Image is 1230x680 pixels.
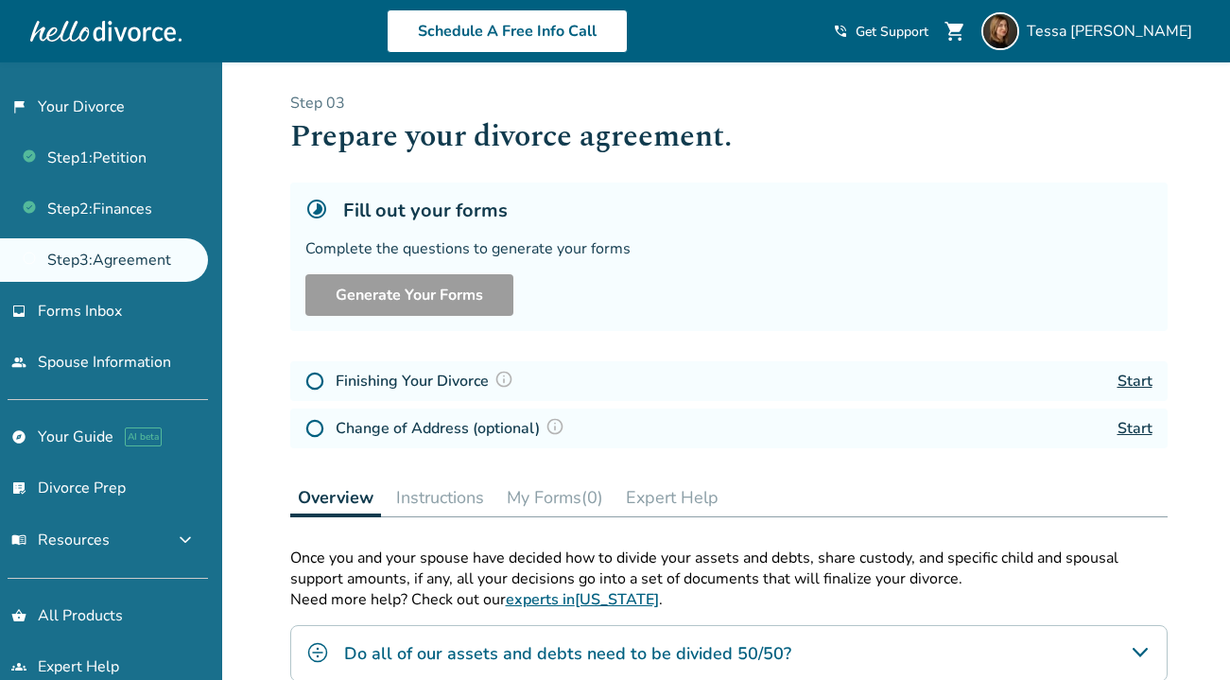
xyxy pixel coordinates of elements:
[494,370,513,389] img: Question Mark
[856,23,928,41] span: Get Support
[387,9,628,53] a: Schedule A Free Info Call
[174,529,197,551] span: expand_more
[1117,371,1152,392] a: Start
[305,419,324,438] img: Not Started
[11,99,26,114] span: flag_2
[11,530,110,550] span: Resources
[546,417,564,436] img: Question Mark
[336,369,519,393] h4: Finishing Your Divorce
[290,93,1168,113] p: Step 0 3
[1135,589,1230,680] iframe: Chat Widget
[305,274,513,316] button: Generate Your Forms
[38,301,122,322] span: Forms Inbox
[290,479,381,517] button: Overview
[336,416,570,441] h4: Change of Address (optional)
[11,608,26,623] span: shopping_basket
[833,24,848,39] span: phone_in_talk
[499,479,611,516] button: My Forms(0)
[11,304,26,319] span: inbox
[290,589,1168,610] p: Need more help? Check out our .
[290,113,1168,160] h1: Prepare your divorce agreement.
[11,659,26,674] span: groups
[290,548,1168,589] p: Once you and your spouse have decided how to divide your assets and debts, share custody, and spe...
[306,641,329,664] img: Do all of our assets and debts need to be divided 50/50?
[11,355,26,370] span: people
[344,641,791,666] h4: Do all of our assets and debts need to be divided 50/50?
[11,480,26,496] span: list_alt_check
[618,479,726,516] button: Expert Help
[343,198,508,223] h5: Fill out your forms
[1027,21,1200,42] span: Tessa [PERSON_NAME]
[305,238,1152,259] div: Complete the questions to generate your forms
[944,20,966,43] span: shopping_cart
[11,532,26,548] span: menu_book
[305,372,324,391] img: Not Started
[981,12,1019,50] img: Tessa Rudnick
[125,427,162,446] span: AI beta
[506,589,659,610] a: experts in[US_STATE]
[833,23,928,41] a: phone_in_talkGet Support
[1117,418,1152,439] a: Start
[389,479,492,516] button: Instructions
[11,429,26,445] span: explore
